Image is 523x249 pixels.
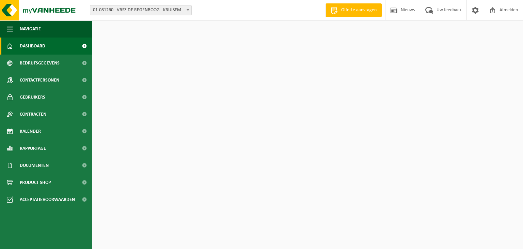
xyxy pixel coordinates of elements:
span: Offerte aanvragen [339,7,378,14]
span: Documenten [20,157,49,174]
span: Contactpersonen [20,72,59,89]
span: 01-081260 - VBSZ DE REGENBOOG - KRUISEM [90,5,191,15]
span: Contracten [20,106,46,123]
span: Dashboard [20,38,45,55]
span: 01-081260 - VBSZ DE REGENBOOG - KRUISEM [90,5,192,15]
span: Kalender [20,123,41,140]
span: Product Shop [20,174,51,191]
span: Gebruikers [20,89,45,106]
span: Rapportage [20,140,46,157]
span: Navigatie [20,20,41,38]
a: Offerte aanvragen [326,3,382,17]
span: Acceptatievoorwaarden [20,191,75,208]
span: Bedrijfsgegevens [20,55,60,72]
